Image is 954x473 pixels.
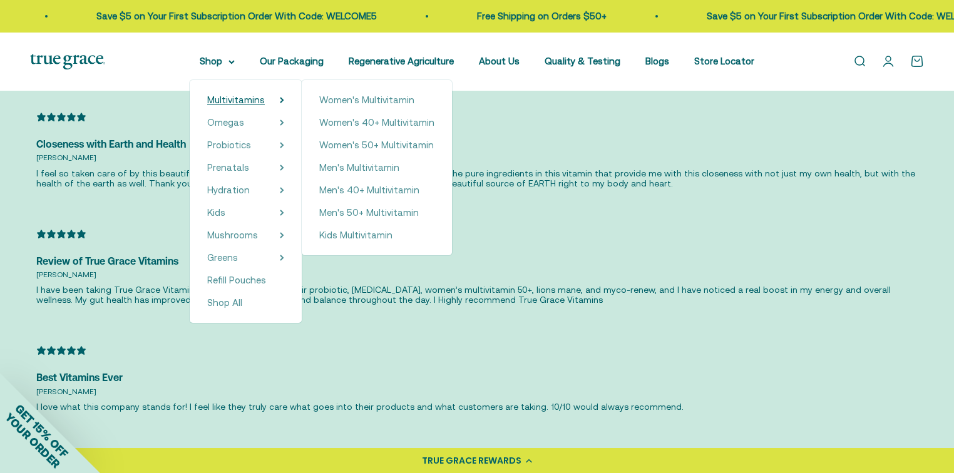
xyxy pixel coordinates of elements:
a: Refill Pouches [207,273,284,288]
div: Review of True Grace Vitamins [36,253,918,270]
summary: Kids [207,205,284,220]
p: I feel so taken care of by this beautiful earth when I take my True Grace Women's Multivitamin. I... [36,168,918,188]
span: Kids Multivitamin [319,230,392,240]
a: Greens [207,250,238,265]
span: Women's 50+ Multivitamin [319,140,434,150]
span: Men's 40+ Multivitamin [319,185,419,195]
a: Our Packaging [260,56,324,66]
div: 5 star review [36,111,86,126]
div: [PERSON_NAME] [36,152,96,164]
p: Save $5 on Your First Subscription Order With Code: WELCOME5 [96,9,377,24]
a: Women's 40+ Multivitamin [319,115,434,130]
span: Women's Multivitamin [319,94,414,105]
summary: Omegas [207,115,284,130]
span: Omegas [207,117,244,128]
div: 5 star review [36,345,86,360]
summary: Shop [200,54,235,69]
a: Men's Multivitamin [319,160,434,175]
span: Men's Multivitamin [319,162,399,173]
span: Prenatals [207,162,249,173]
summary: Greens [207,250,284,265]
a: Probiotics [207,138,251,153]
a: Prenatals [207,160,249,175]
span: Multivitamins [207,94,265,105]
a: Store Locator [694,56,754,66]
span: GET 15% OFF [13,402,71,460]
span: Mushrooms [207,230,258,240]
a: About Us [479,56,520,66]
a: Kids [207,205,225,220]
a: Quality & Testing [545,56,620,66]
a: Regenerative Agriculture [349,56,454,66]
summary: Prenatals [207,160,284,175]
div: Best Vitamins Ever [36,370,918,386]
div: 5 star review [36,228,86,243]
a: Men's 40+ Multivitamin [319,183,434,198]
span: Hydration [207,185,250,195]
span: Women's 40+ Multivitamin [319,117,434,128]
a: Kids Multivitamin [319,228,434,243]
a: Hydration [207,183,250,198]
span: Probiotics [207,140,251,150]
span: Shop All [207,297,242,308]
a: Women's Multivitamin [319,93,434,108]
div: TRUE GRACE REWARDS [422,454,521,467]
p: I love what this company stands for! I feel like they truly care what goes into their products an... [36,402,918,412]
a: Blogs [645,56,669,66]
summary: Probiotics [207,138,284,153]
a: Women's 50+ Multivitamin [319,138,434,153]
summary: Multivitamins [207,93,284,108]
span: Men's 50+ Multivitamin [319,207,419,218]
a: Shop All [207,295,284,310]
p: I have been taking True Grace Vitamins for 3 years including their probiotic, [MEDICAL_DATA], wom... [36,285,918,305]
div: [PERSON_NAME] [36,269,96,281]
summary: Mushrooms [207,228,284,243]
span: Refill Pouches [207,275,266,285]
span: Greens [207,252,238,263]
a: Mushrooms [207,228,258,243]
a: Omegas [207,115,244,130]
span: YOUR ORDER [3,410,63,470]
a: Free Shipping on Orders $50+ [477,11,607,21]
div: Closeness with Earth and Health [36,136,918,153]
summary: Hydration [207,183,284,198]
a: Multivitamins [207,93,265,108]
span: Kids [207,207,225,218]
a: Men's 50+ Multivitamin [319,205,434,220]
